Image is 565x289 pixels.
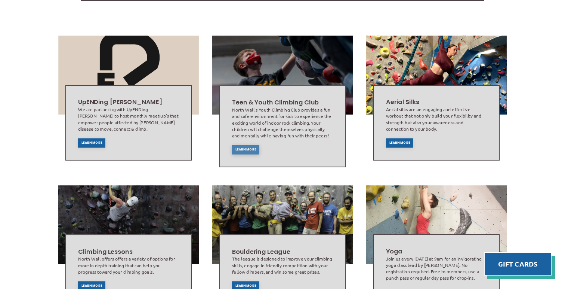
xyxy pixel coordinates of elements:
[81,285,102,288] span: Learn More
[386,106,487,132] div: Aerial silks are an engaging and effective workout that not only build your flexibility and stren...
[78,98,179,107] h2: UpENDing [PERSON_NAME]
[78,247,179,256] h2: Climbing Lessons
[212,36,353,115] img: Image
[235,285,256,288] span: Learn More
[365,36,507,115] img: Image
[78,106,179,132] div: We are partnering with UpENDing [PERSON_NAME] to host monthly meet-up's that empower people affec...
[81,142,102,144] span: Learn More
[212,185,353,264] img: Image
[58,36,199,115] img: Image
[78,138,105,147] a: Learn More
[232,107,333,139] div: North Wall’s Youth Climbing Club provides a fun and safe environment for kids to experience the e...
[386,256,487,281] div: Join us every [DATE] at 9am for an invigorating yoga class lead by [PERSON_NAME]. No registration...
[389,142,410,144] span: Learn More
[366,185,507,264] img: Image
[386,98,487,107] h2: Aerial Silks
[58,185,199,264] img: Image
[232,256,333,275] div: The league is designed to improve your climbing skills, engage in friendly competition with your ...
[232,98,333,107] h2: Teen & Youth Climbing Club
[78,256,179,275] div: North Wall offers offers a variety of options for more in depth training that can help you progre...
[235,148,256,151] span: Learn More
[232,145,259,154] a: Learn More
[232,247,333,256] h2: Bouldering League
[386,138,413,147] a: Learn More
[386,247,487,256] h2: Yoga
